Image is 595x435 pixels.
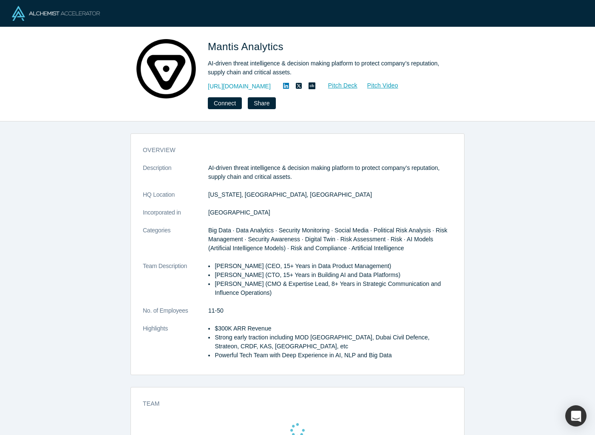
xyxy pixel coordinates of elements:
dt: Categories [143,226,208,262]
li: Powerful Tech Team with Deep Experience in AI, NLP and Big Data [215,351,452,360]
dt: Description [143,164,208,190]
li: $300K ARR Revenue [215,324,452,333]
a: Pitch Video [358,81,399,90]
dd: [GEOGRAPHIC_DATA] [208,208,452,217]
dd: 11-50 [208,306,452,315]
dt: No. of Employees [143,306,208,324]
button: Share [248,97,275,109]
dt: Highlights [143,324,208,369]
li: [PERSON_NAME] (CTO, 15+ Years in Building AI and Data Platforms) [215,271,452,280]
dt: HQ Location [143,190,208,208]
h3: overview [143,146,440,155]
li: [PERSON_NAME] (CMO & Expertise Lead, 8+ Years in Strategic Communication and Influence Operations) [215,280,452,297]
img: Mantis Analytics's Logo [136,39,196,99]
img: Alchemist Logo [12,6,100,21]
span: Mantis Analytics [208,41,286,52]
li: Strong early traction including MOD [GEOGRAPHIC_DATA], Dubai Civil Defence, Strateon, CRDF, KAS, ... [215,333,452,351]
button: Connect [208,97,242,109]
span: Big Data · Data Analytics · Security Monitoring · Social Media · Political Risk Analysis · Risk M... [208,227,448,251]
dd: [US_STATE], [GEOGRAPHIC_DATA], [GEOGRAPHIC_DATA] [208,190,452,199]
dt: Team Description [143,262,208,306]
li: [PERSON_NAME] (CEO, 15+ Years in Data Product Management) [215,262,452,271]
a: [URL][DOMAIN_NAME] [208,82,271,91]
dt: Incorporated in [143,208,208,226]
p: AI-driven threat intelligence & decision making platform to protect company’s reputation, supply ... [208,164,452,181]
h3: Team [143,399,440,408]
div: AI-driven threat intelligence & decision making platform to protect company’s reputation, supply ... [208,59,446,77]
a: Pitch Deck [319,81,358,90]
